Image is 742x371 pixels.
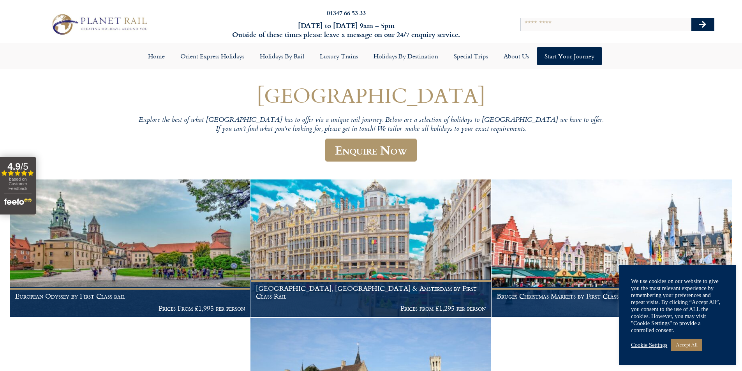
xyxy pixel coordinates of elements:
[15,292,245,300] h1: European Odyssey by First Class rail
[48,12,150,37] img: Planet Rail Train Holidays Logo
[140,47,173,65] a: Home
[252,47,312,65] a: Holidays by Rail
[631,341,667,348] a: Cookie Settings
[137,116,605,134] p: Explore the best of what [GEOGRAPHIC_DATA] has to offer via a unique rail journey. Below are a se...
[497,292,726,300] h1: Bruges Christmas Markets by First Class Rail
[15,304,245,312] p: Prices From £1,995 per person
[671,339,702,351] a: Accept All
[250,179,491,317] a: [GEOGRAPHIC_DATA], [GEOGRAPHIC_DATA] & Amsterdam by First Class Rail Prices from £1,295 per person
[327,8,366,17] a: 01347 66 53 33
[256,285,486,300] h1: [GEOGRAPHIC_DATA], [GEOGRAPHIC_DATA] & Amsterdam by First Class Rail
[496,47,537,65] a: About Us
[492,179,732,317] a: Bruges Christmas Markets by First Class Rail Prices from £895 per person
[312,47,366,65] a: Luxury Trains
[173,47,252,65] a: Orient Express Holidays
[537,47,602,65] a: Start your Journey
[4,47,738,65] nav: Menu
[256,304,486,312] p: Prices from £1,295 per person
[200,21,493,39] h6: [DATE] to [DATE] 9am – 5pm Outside of these times please leave a message on our 24/7 enquiry serv...
[10,179,250,317] a: European Odyssey by First Class rail Prices From £1,995 per person
[137,84,605,107] h1: [GEOGRAPHIC_DATA]
[366,47,446,65] a: Holidays by Destination
[691,18,714,31] button: Search
[497,304,726,312] p: Prices from £895 per person
[325,139,417,162] a: Enquire Now
[631,278,724,334] div: We use cookies on our website to give you the most relevant experience by remembering your prefer...
[446,47,496,65] a: Special Trips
